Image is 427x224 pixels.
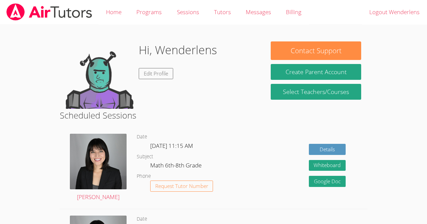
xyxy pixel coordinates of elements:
[155,184,208,189] span: Request Tutor Number
[150,161,203,172] dd: Math 6th-8th Grade
[150,181,213,192] button: Request Tutor Number
[66,41,133,109] img: default.png
[150,142,193,150] span: [DATE] 11:15 AM
[271,84,361,100] a: Select Teachers/Courses
[137,172,151,181] dt: Phone
[137,153,153,161] dt: Subject
[70,134,127,189] img: DSC_1773.jpeg
[309,176,346,187] a: Google Doc
[70,134,127,202] a: [PERSON_NAME]
[246,8,271,16] span: Messages
[271,64,361,80] button: Create Parent Account
[309,160,346,171] button: Whiteboard
[137,133,147,141] dt: Date
[137,215,147,223] dt: Date
[60,109,367,122] h2: Scheduled Sessions
[6,3,93,21] img: airtutors_banner-c4298cdbf04f3fff15de1276eac7730deb9818008684d7c2e4769d2f7ddbe033.png
[271,41,361,60] button: Contact Support
[309,144,346,155] a: Details
[139,68,173,79] a: Edit Profile
[139,41,217,59] h1: Hi, Wenderlens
